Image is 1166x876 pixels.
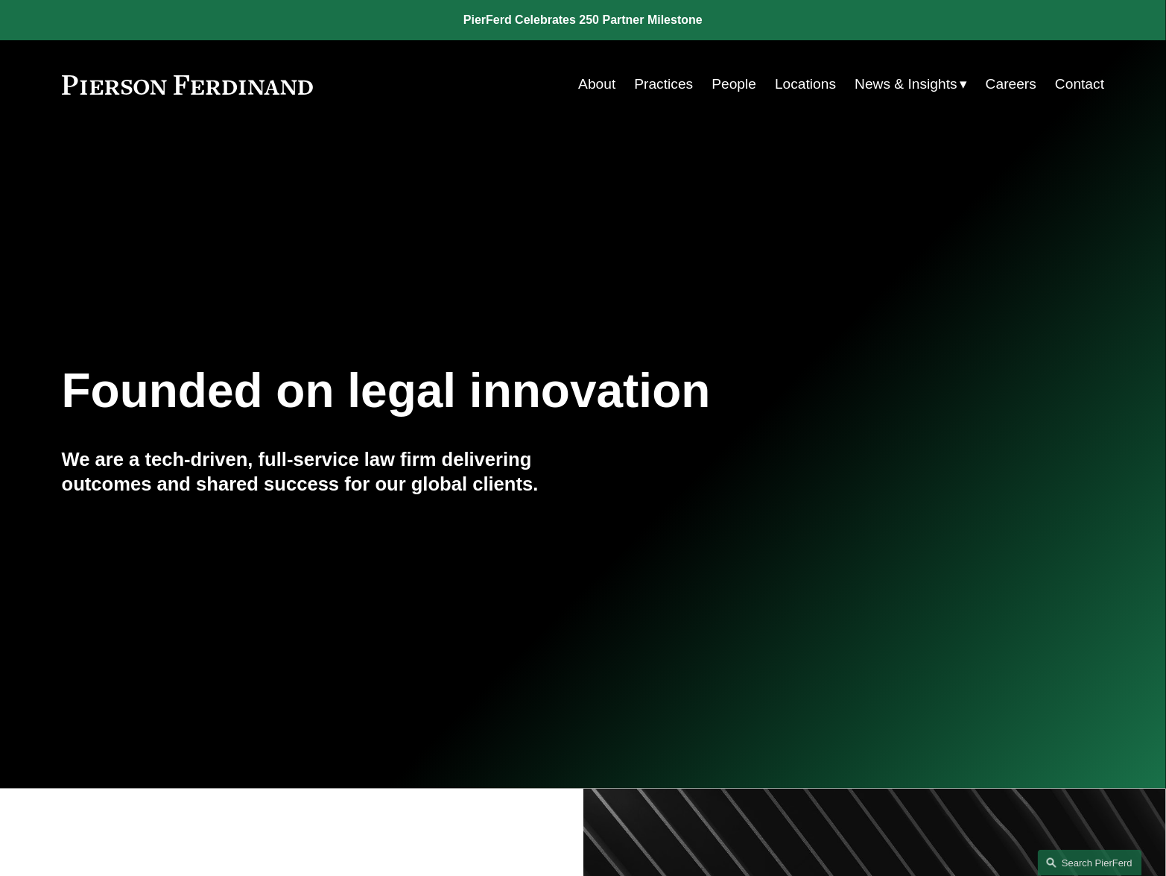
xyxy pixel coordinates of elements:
a: About [578,70,615,98]
h1: Founded on legal innovation [62,364,931,418]
a: folder dropdown [855,70,967,98]
span: News & Insights [855,72,957,98]
a: Practices [635,70,694,98]
a: Locations [775,70,836,98]
a: People [712,70,757,98]
a: Contact [1055,70,1104,98]
h4: We are a tech-driven, full-service law firm delivering outcomes and shared success for our global... [62,447,583,496]
a: Search this site [1038,850,1142,876]
a: Careers [986,70,1036,98]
